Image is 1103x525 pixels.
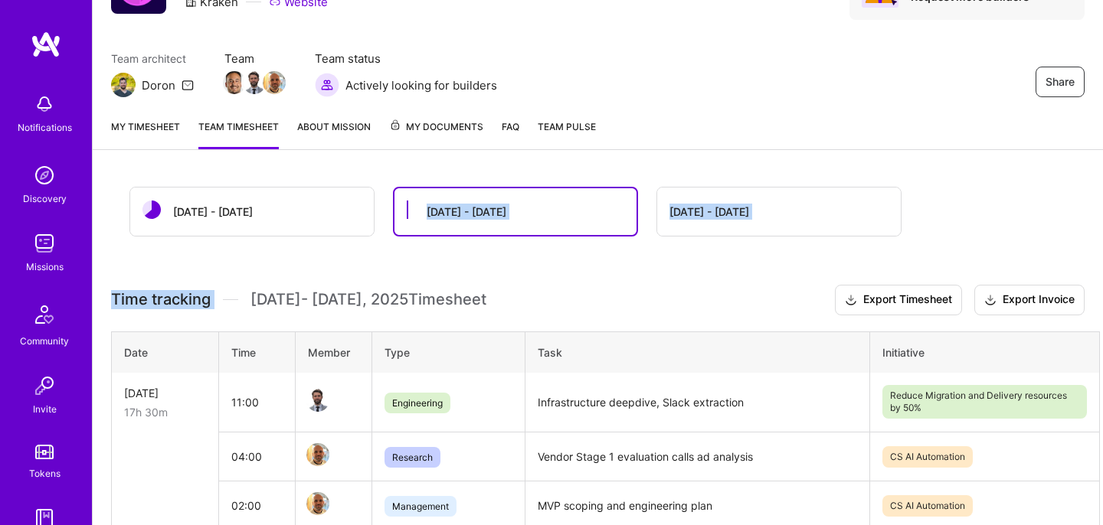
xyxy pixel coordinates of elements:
[389,119,483,149] a: My Documents
[26,296,63,333] img: Community
[882,495,973,517] span: CS AI Automation
[845,292,857,308] i: icon Download
[538,119,596,149] a: Team Pulse
[984,292,997,308] i: icon Download
[835,285,962,315] button: Export Timesheet
[111,290,211,309] span: Time tracking
[112,331,219,373] th: Date
[111,73,136,97] img: Team Architect
[345,77,497,93] span: Actively looking for builders
[18,119,72,135] div: Notifications
[389,119,483,135] span: My Documents
[372,331,525,373] th: Type
[385,496,457,517] span: Management
[250,290,486,309] span: [DATE] - [DATE] , 2025 Timesheet
[35,445,54,459] img: tokens
[124,404,206,420] div: 17h 30m
[29,370,60,401] img: Invite
[124,385,206,401] div: [DATE]
[315,73,339,97] img: Actively looking for builders
[29,160,60,191] img: discovery
[315,51,497,67] span: Team status
[198,119,279,149] a: Team timesheet
[29,465,61,481] div: Tokens
[224,51,284,67] span: Team
[385,447,440,468] span: Research
[308,387,328,413] a: Team Member Avatar
[29,228,60,259] img: teamwork
[263,71,286,94] img: Team Member Avatar
[244,70,264,96] a: Team Member Avatar
[111,51,194,67] span: Team architect
[33,401,57,417] div: Invite
[20,333,69,349] div: Community
[173,204,253,220] div: [DATE] - [DATE]
[296,331,372,373] th: Member
[1046,74,1075,90] span: Share
[142,201,161,219] img: status icon
[525,432,870,481] td: Vendor Stage 1 evaluation calls ad analysis
[308,442,328,468] a: Team Member Avatar
[26,259,64,275] div: Missions
[142,77,175,93] div: Doron
[219,331,296,373] th: Time
[538,121,596,132] span: Team Pulse
[182,79,194,91] i: icon Mail
[1036,67,1085,97] button: Share
[219,432,296,481] td: 04:00
[385,393,450,413] span: Engineering
[306,389,329,412] img: Team Member Avatar
[23,191,67,207] div: Discovery
[882,385,1087,419] span: Reduce Migration and Delivery resources by 50%
[974,285,1085,315] button: Export Invoice
[111,119,180,149] a: My timesheet
[243,71,266,94] img: Team Member Avatar
[29,89,60,119] img: bell
[882,446,973,468] span: CS AI Automation
[306,492,329,515] img: Team Member Avatar
[224,70,244,96] a: Team Member Avatar
[427,204,506,220] div: [DATE] - [DATE]
[525,331,870,373] th: Task
[264,70,284,96] a: Team Member Avatar
[669,204,749,220] div: [DATE] - [DATE]
[525,373,870,432] td: Infrastructure deepdive, Slack extraction
[223,71,246,94] img: Team Member Avatar
[306,443,329,466] img: Team Member Avatar
[870,331,1100,373] th: Initiative
[502,119,519,149] a: FAQ
[31,31,61,58] img: logo
[219,373,296,432] td: 11:00
[308,491,328,517] a: Team Member Avatar
[297,119,371,149] a: About Mission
